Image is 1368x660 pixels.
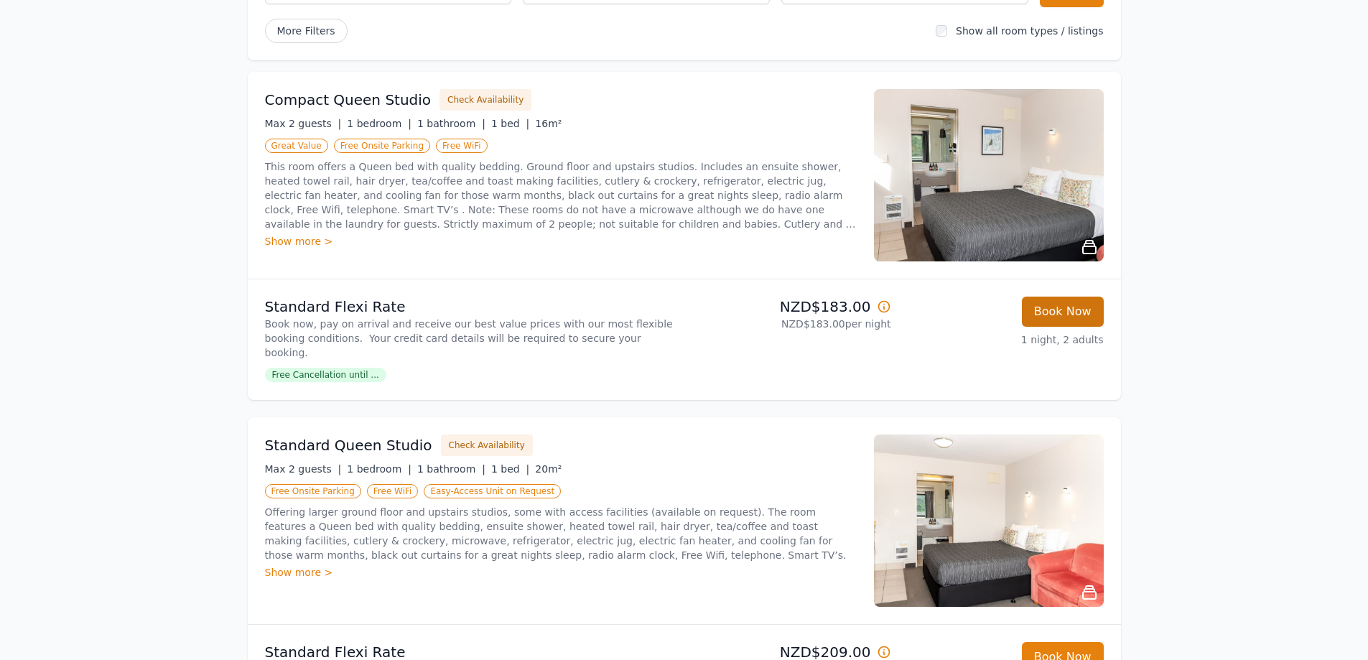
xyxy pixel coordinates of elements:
[265,463,342,475] span: Max 2 guests |
[956,25,1103,37] label: Show all room types / listings
[265,234,857,248] div: Show more >
[690,317,891,331] p: NZD$183.00 per night
[441,434,533,456] button: Check Availability
[265,118,342,129] span: Max 2 guests |
[265,435,432,455] h3: Standard Queen Studio
[1022,297,1104,327] button: Book Now
[347,463,411,475] span: 1 bedroom |
[367,484,419,498] span: Free WiFi
[535,463,562,475] span: 20m²
[334,139,430,153] span: Free Onsite Parking
[265,19,348,43] span: More Filters
[265,368,386,382] span: Free Cancellation until ...
[417,118,485,129] span: 1 bathroom |
[424,484,561,498] span: Easy-Access Unit on Request
[265,484,361,498] span: Free Onsite Parking
[491,118,529,129] span: 1 bed |
[439,89,531,111] button: Check Availability
[347,118,411,129] span: 1 bedroom |
[265,297,679,317] p: Standard Flexi Rate
[436,139,488,153] span: Free WiFi
[491,463,529,475] span: 1 bed |
[690,297,891,317] p: NZD$183.00
[265,505,857,562] p: Offering larger ground floor and upstairs studios, some with access facilities (available on requ...
[265,90,432,110] h3: Compact Queen Studio
[265,317,679,360] p: Book now, pay on arrival and receive our best value prices with our most flexible booking conditi...
[535,118,562,129] span: 16m²
[265,565,857,580] div: Show more >
[265,139,328,153] span: Great Value
[903,333,1104,347] p: 1 night, 2 adults
[417,463,485,475] span: 1 bathroom |
[265,159,857,231] p: This room offers a Queen bed with quality bedding. Ground floor and upstairs studios. Includes an...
